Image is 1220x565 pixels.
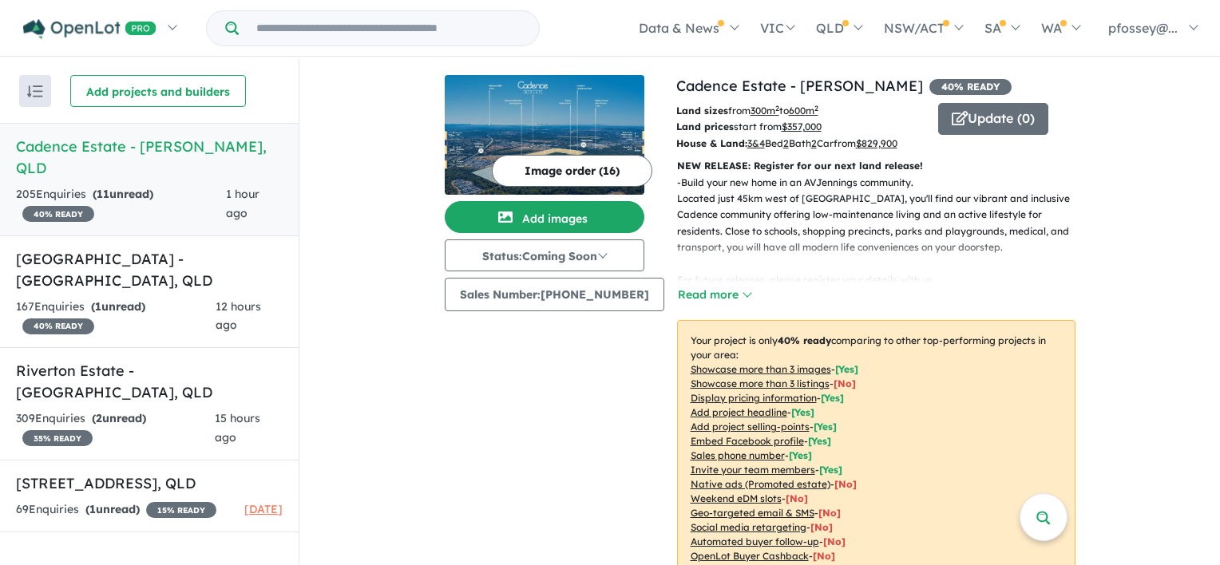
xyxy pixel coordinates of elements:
span: [ Yes ] [819,464,842,476]
button: Update (0) [938,103,1048,135]
b: 40 % ready [778,334,831,346]
span: 2 [96,411,102,425]
sup: 2 [775,104,779,113]
button: Status:Coming Soon [445,239,644,271]
p: start from [676,119,926,135]
u: Add project headline [691,406,787,418]
div: 167 Enquir ies [16,298,216,336]
u: Embed Facebook profile [691,435,804,447]
u: Geo-targeted email & SMS [691,507,814,519]
span: [ Yes ] [789,449,812,461]
span: [No] [823,535,846,547]
span: [No] [834,478,857,490]
span: [No] [810,521,833,533]
span: [ Yes ] [835,363,858,375]
u: Weekend eDM slots [691,492,782,504]
img: Openlot PRO Logo White [23,19,156,39]
u: $ 357,000 [782,121,822,132]
h5: Riverton Estate - [GEOGRAPHIC_DATA] , QLD [16,360,283,403]
span: [No] [813,550,835,562]
h5: [GEOGRAPHIC_DATA] - [GEOGRAPHIC_DATA] , QLD [16,248,283,291]
u: Showcase more than 3 listings [691,377,830,389]
span: [ No ] [834,377,856,389]
span: [ Yes ] [821,392,844,404]
span: 40 % READY [22,206,94,222]
button: Add projects and builders [70,75,246,107]
span: [ Yes ] [791,406,814,418]
sup: 2 [814,104,818,113]
u: 2 [783,137,789,149]
span: [DATE] [244,502,283,516]
u: 300 m [751,105,779,117]
u: Automated buyer follow-up [691,535,819,547]
span: 40 % READY [929,79,1012,95]
p: - Build your new home in an AVJennings community. Located just 45km west of [GEOGRAPHIC_DATA], yo... [677,175,1088,435]
span: [ Yes ] [808,435,831,447]
span: 1 [89,502,96,516]
span: 35 % READY [22,430,93,446]
u: Showcase more than 3 images [691,363,831,375]
span: 12 hours ago [216,299,261,333]
b: Land sizes [676,105,728,117]
b: House & Land: [676,137,747,149]
span: 15 hours ago [215,411,260,444]
strong: ( unread) [93,187,153,201]
div: 309 Enquir ies [16,409,215,448]
a: Cadence Estate - [PERSON_NAME] [676,77,923,95]
div: 205 Enquir ies [16,185,226,223]
img: Cadence Estate - Ripley [445,75,644,195]
input: Try estate name, suburb, builder or developer [242,11,536,45]
span: pfossey@... [1108,20,1178,36]
strong: ( unread) [91,299,145,314]
span: [No] [818,507,841,519]
strong: ( unread) [85,502,140,516]
span: [No] [786,492,808,504]
p: Bed Bath Car from [676,136,926,152]
u: 3&4 [747,137,765,149]
button: Read more [677,286,752,304]
u: Display pricing information [691,392,817,404]
u: Social media retargeting [691,521,806,533]
span: to [779,105,818,117]
img: sort.svg [27,85,43,97]
span: 15 % READY [146,502,216,518]
span: 1 [95,299,101,314]
button: Sales Number:[PHONE_NUMBER] [445,278,664,311]
span: [ Yes ] [814,421,837,433]
u: OpenLot Buyer Cashback [691,550,809,562]
u: Sales phone number [691,449,785,461]
p: NEW RELEASE: Register for our next land release! [677,158,1075,174]
button: Image order (16) [492,155,652,187]
span: 11 [97,187,109,201]
u: Native ads (Promoted estate) [691,478,830,490]
u: Invite your team members [691,464,815,476]
u: $ 829,900 [856,137,897,149]
span: 1 hour ago [226,187,259,220]
strong: ( unread) [92,411,146,425]
h5: [STREET_ADDRESS] , QLD [16,472,283,494]
u: Add project selling-points [691,421,810,433]
b: Land prices [676,121,734,132]
h5: Cadence Estate - [PERSON_NAME] , QLD [16,136,283,179]
button: Add images [445,201,644,233]
span: 40 % READY [22,318,94,334]
u: 2 [811,137,817,149]
u: 600 m [789,105,818,117]
p: from [676,103,926,119]
div: 69 Enquir ies [16,500,216,520]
